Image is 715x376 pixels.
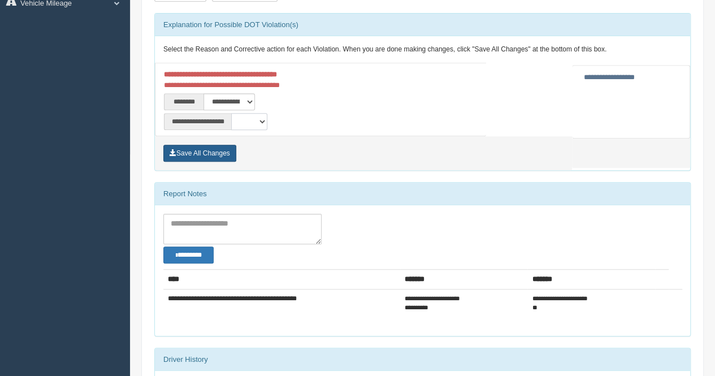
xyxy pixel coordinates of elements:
div: Explanation for Possible DOT Violation(s) [155,14,690,36]
div: Report Notes [155,183,690,205]
button: Change Filter Options [163,247,214,263]
div: Driver History [155,348,690,371]
div: Select the Reason and Corrective action for each Violation. When you are done making changes, cli... [155,36,690,63]
button: Save [163,145,236,162]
